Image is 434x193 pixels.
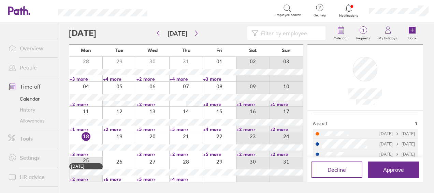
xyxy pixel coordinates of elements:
[3,93,58,104] a: Calendar
[282,48,291,53] span: Sun
[309,13,331,17] span: Get help
[352,34,374,40] label: Requests
[136,176,169,182] a: +5 more
[147,48,158,53] span: Wed
[162,28,192,39] button: [DATE]
[203,126,236,132] a: +4 more
[249,48,257,53] span: Sat
[136,76,169,82] a: +2 more
[313,121,327,126] span: Also off
[338,3,360,18] a: Notifications
[70,176,102,182] a: +2 more
[374,22,401,44] a: My holidays
[275,13,301,17] span: Employee search
[70,151,102,157] a: +3 more
[374,34,401,40] label: My holidays
[368,162,419,178] button: Approve
[203,151,236,157] a: +5 more
[312,162,363,178] button: Decline
[328,167,346,173] span: Decline
[330,34,352,40] label: Calendar
[258,27,321,40] input: Filter by employee
[170,76,202,82] a: +4 more
[270,126,303,132] a: +2 more
[71,164,101,169] div: [DATE]
[103,126,136,132] a: +2 more
[103,176,136,182] a: +6 more
[379,152,415,157] div: [DATE] [DATE]
[401,22,423,44] a: Book
[3,41,58,55] a: Overview
[383,167,404,173] span: Approve
[379,131,415,136] div: [DATE] [DATE]
[166,7,183,13] div: Search
[136,126,169,132] a: +5 more
[216,48,222,53] span: Fri
[3,151,58,165] a: Settings
[330,22,352,44] a: Calendar
[270,101,303,107] a: +1 more
[203,76,236,82] a: +3 more
[3,61,58,74] a: People
[170,176,202,182] a: +4 more
[182,48,190,53] span: Thu
[3,80,58,93] a: Time off
[136,151,169,157] a: +3 more
[270,151,303,157] a: +2 more
[338,14,360,18] span: Notifications
[170,151,202,157] a: +2 more
[3,115,58,126] a: Allowances
[352,22,374,44] a: 1Requests
[236,101,269,107] a: +1 more
[404,34,420,40] label: Book
[81,48,91,53] span: Mon
[203,101,236,107] a: +3 more
[170,126,202,132] a: +5 more
[352,28,374,33] span: 1
[70,126,102,132] a: +1 more
[415,121,418,126] span: 9
[379,142,415,146] div: [DATE] [DATE]
[70,101,102,107] a: +2 more
[3,104,58,115] a: History
[236,151,269,157] a: +2 more
[115,48,123,53] span: Tue
[70,76,102,82] a: +3 more
[103,76,136,82] a: +4 more
[236,126,269,132] a: +2 more
[3,170,58,184] a: HR advice
[3,132,58,145] a: Tools
[136,101,169,107] a: +2 more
